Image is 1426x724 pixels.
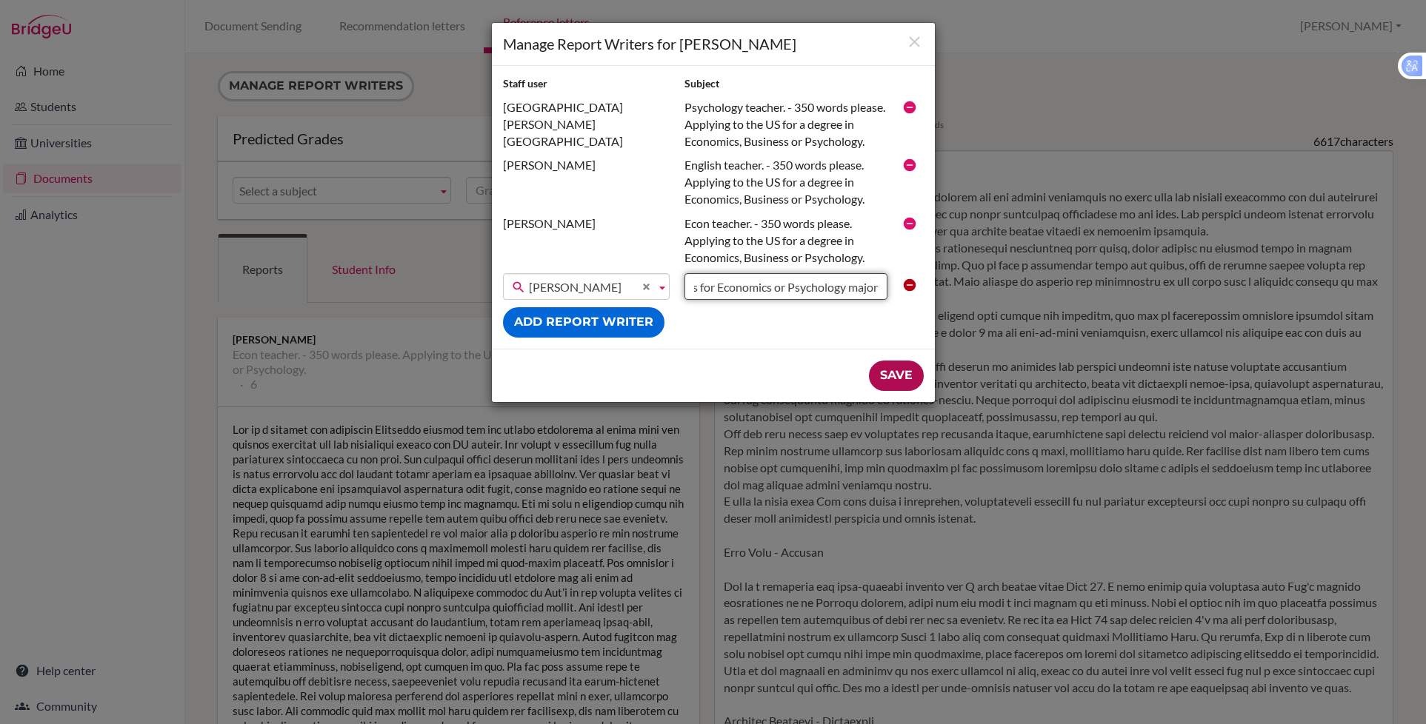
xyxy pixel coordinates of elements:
button: Close [905,33,924,53]
button: Add report writer [503,307,664,338]
div: Econ teacher. - 350 words please. Applying to the US for a degree in Economics, Business or Psych... [677,215,895,267]
div: Psychology teacher. - 350 words please. Applying to the US for a degree in Economics, Business or... [677,99,895,150]
div: [PERSON_NAME] [496,215,677,232]
div: English teacher. - 350 words please. Applying to the US for a degree in Economics, Business or Ps... [677,157,895,208]
i: Remove report writer [902,216,917,231]
i: Clear report writer [902,278,917,292]
i: Remove report writer [902,158,917,172]
h2: Staff user [503,77,670,91]
span: [PERSON_NAME] [529,274,650,301]
h1: Manage Report Writers for [PERSON_NAME] [503,34,924,54]
div: [PERSON_NAME] [496,157,677,174]
input: Subject [684,273,887,300]
input: Save [869,361,924,391]
i: Remove report writer [902,100,917,115]
h2: Subject [684,77,887,91]
div: [GEOGRAPHIC_DATA][PERSON_NAME][GEOGRAPHIC_DATA] [496,99,677,150]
